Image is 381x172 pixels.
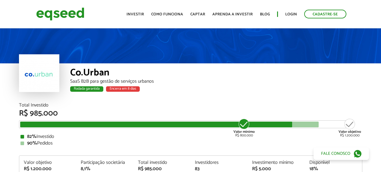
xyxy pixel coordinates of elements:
[70,86,103,92] div: Rodada garantida
[190,12,205,16] a: Captar
[304,10,346,18] a: Cadastre-se
[81,167,129,171] div: 8,1%
[19,103,362,108] div: Total Investido
[138,167,186,171] div: R$ 985.000
[309,167,358,171] div: 18%
[195,160,243,165] div: Investidores
[339,118,361,137] div: R$ 1.200.000
[233,118,255,137] div: R$ 800.000
[195,167,243,171] div: 83
[138,160,186,165] div: Total investido
[309,160,358,165] div: Disponível
[252,160,300,165] div: Investimento mínimo
[20,141,361,146] div: Pedidos
[70,68,362,79] div: Co.Urban
[27,139,37,147] strong: 90%
[151,12,183,16] a: Como funciona
[70,79,362,84] div: SaaS B2B para gestão de serviços urbanos
[233,129,255,135] strong: Valor mínimo
[24,160,72,165] div: Valor objetivo
[252,167,300,171] div: R$ 5.000
[106,86,140,92] div: Encerra em 8 dias
[212,12,253,16] a: Aprenda a investir
[36,6,84,22] img: EqSeed
[285,12,297,16] a: Login
[260,12,270,16] a: Blog
[339,129,361,135] strong: Valor objetivo
[81,160,129,165] div: Participação societária
[126,12,144,16] a: Investir
[27,132,36,141] strong: 82%
[24,167,72,171] div: R$ 1.200.000
[19,110,362,117] div: R$ 985.000
[314,147,369,160] a: Fale conosco
[20,134,361,139] div: Investido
